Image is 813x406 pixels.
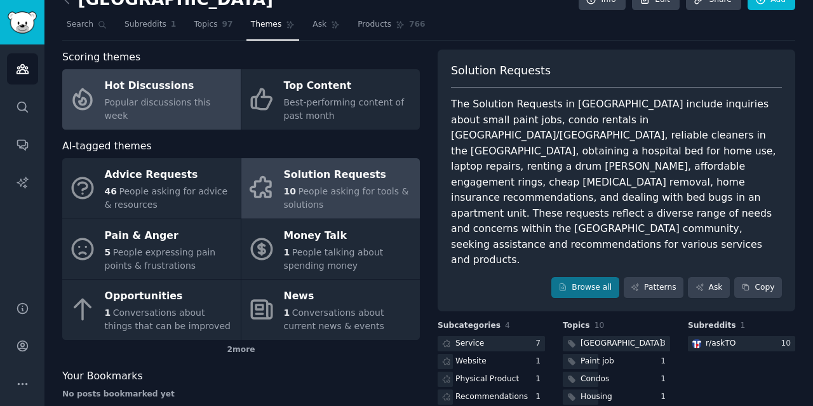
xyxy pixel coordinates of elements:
a: Products766 [353,15,429,41]
div: Paint job [581,356,614,367]
span: 10 [595,321,605,330]
div: 1 [535,374,545,385]
span: AI-tagged themes [62,139,152,154]
div: News [284,287,413,307]
a: Opportunities1Conversations about things that can be improved [62,280,241,340]
a: Subreddits1 [120,15,180,41]
span: Products [358,19,391,30]
div: Opportunities [105,287,234,307]
span: 5 [105,247,111,257]
a: Condos1 [563,372,670,388]
span: Topics [563,320,590,332]
span: People talking about spending money [284,247,384,271]
span: 4 [505,321,510,330]
div: 10 [781,338,795,349]
span: Subreddits [688,320,736,332]
span: 1 [284,308,290,318]
span: 46 [105,186,117,196]
span: Solution Requests [451,63,551,79]
div: Money Talk [284,226,413,246]
div: Service [455,338,484,349]
div: 1 [535,356,545,367]
span: Scoring themes [62,50,140,65]
div: Physical Product [455,374,519,385]
div: Solution Requests [284,165,413,186]
a: Patterns [624,277,683,299]
a: Physical Product1 [438,372,545,388]
span: Your Bookmarks [62,369,143,384]
div: 2 more [62,340,420,360]
span: Conversations about things that can be improved [105,308,231,331]
a: Browse all [551,277,619,299]
a: Service7 [438,336,545,352]
span: Popular discussions this week [105,97,211,121]
span: 97 [222,19,233,30]
div: No posts bookmarked yet [62,389,420,400]
a: Topics97 [189,15,237,41]
span: Conversations about current news & events [284,308,384,331]
div: Pain & Anger [105,226,234,246]
div: Recommendations [455,391,528,403]
img: askTO [692,339,701,348]
div: The Solution Requests in [GEOGRAPHIC_DATA] include inquiries about small paint jobs, condo rental... [451,97,782,268]
div: Advice Requests [105,165,234,186]
div: Hot Discussions [105,76,234,97]
span: Subreddits [124,19,166,30]
span: Topics [194,19,217,30]
span: Subcategories [438,320,501,332]
span: 1 [105,308,111,318]
a: Website1 [438,354,545,370]
span: People asking for tools & solutions [284,186,409,210]
a: Paint job1 [563,354,670,370]
a: askTOr/askTO10 [688,336,795,352]
div: r/ askTO [706,338,736,349]
div: Housing [581,391,612,403]
button: Copy [734,277,782,299]
a: Ask [688,277,730,299]
a: Hot DiscussionsPopular discussions this week [62,69,241,130]
span: 1 [171,19,177,30]
div: [GEOGRAPHIC_DATA] [581,338,662,349]
a: Money Talk1People talking about spending money [241,219,420,280]
a: Recommendations1 [438,389,545,405]
span: Search [67,19,93,30]
span: People expressing pain points & frustrations [105,247,216,271]
div: Top Content [284,76,413,97]
a: Housing1 [563,389,670,405]
a: Themes [246,15,300,41]
a: Top ContentBest-performing content of past month [241,69,420,130]
span: Best-performing content of past month [284,97,405,121]
span: 1 [741,321,746,330]
div: 3 [661,338,670,349]
div: 1 [661,374,670,385]
span: Themes [251,19,282,30]
a: Solution Requests10People asking for tools & solutions [241,158,420,219]
div: 7 [535,338,545,349]
span: Ask [312,19,326,30]
div: Condos [581,374,609,385]
a: News1Conversations about current news & events [241,280,420,340]
div: Website [455,356,487,367]
div: 1 [661,391,670,403]
span: 10 [284,186,296,196]
span: 1 [284,247,290,257]
a: Advice Requests46People asking for advice & resources [62,158,241,219]
span: People asking for advice & resources [105,186,228,210]
span: 766 [409,19,426,30]
a: Search [62,15,111,41]
a: Ask [308,15,344,41]
div: 1 [535,391,545,403]
a: [GEOGRAPHIC_DATA]3 [563,336,670,352]
a: Pain & Anger5People expressing pain points & frustrations [62,219,241,280]
img: GummySearch logo [8,11,37,34]
div: 1 [661,356,670,367]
